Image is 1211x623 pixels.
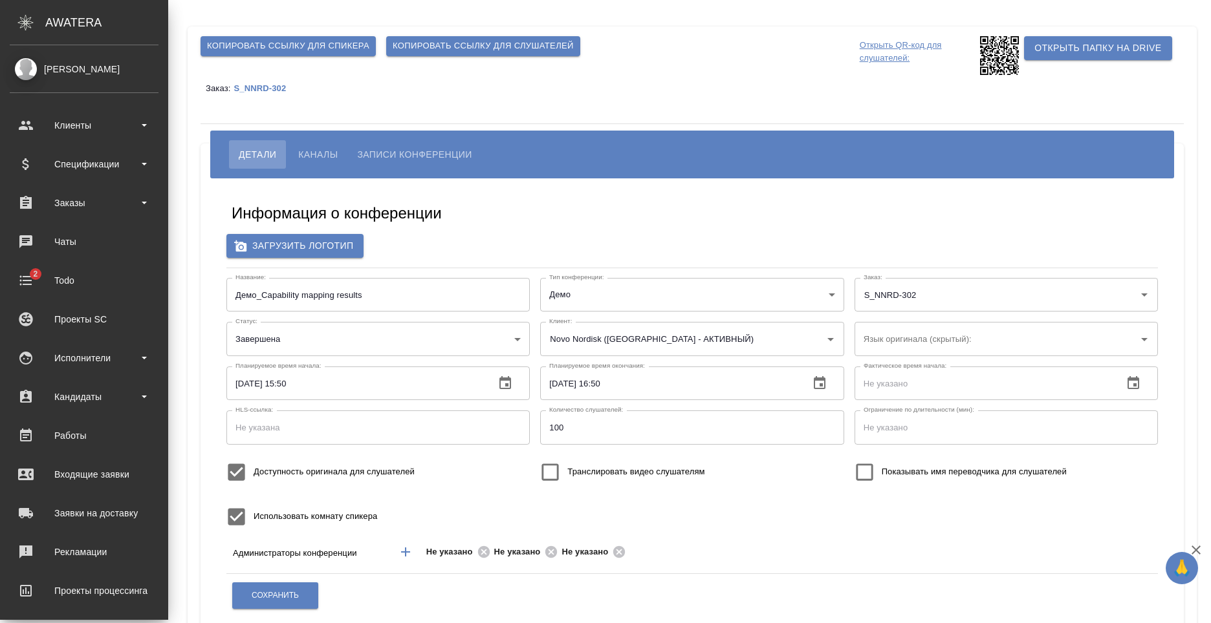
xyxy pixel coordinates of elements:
[10,154,158,174] div: Спецификации
[232,582,318,609] button: Сохранить
[357,147,472,162] span: Записи конференции
[10,62,158,76] div: [PERSON_NAME]
[298,147,338,162] span: Каналы
[10,271,158,290] div: Todo
[855,410,1158,444] input: Не указано
[201,36,376,56] button: Копировать ссылку для спикера
[10,581,158,600] div: Проекты процессинга
[540,366,798,400] input: Не указано
[3,264,165,297] a: 2Todo
[226,322,530,355] div: Завершена
[10,116,158,135] div: Клиенты
[226,366,485,400] input: Не указано
[237,238,353,254] span: Загрузить логотип
[860,36,977,75] p: Открыть QR-код для слушателей:
[10,348,158,368] div: Исполнители
[226,234,364,258] label: Загрузить логотип
[567,465,704,478] span: Транслировать видео слушателям
[3,303,165,335] a: Проекты SC
[207,39,369,54] span: Копировать ссылку для спикера
[390,536,421,567] button: Добавить менеджера
[562,545,616,558] span: Не указано
[882,465,1067,478] span: Показывать имя переводчика для слушателей
[232,203,442,224] h5: Информация о конференции
[45,10,168,36] div: AWATERA
[234,83,296,93] a: S_NNRD-302
[10,542,158,562] div: Рекламации
[393,39,574,54] span: Копировать ссылку для слушателей
[1034,40,1161,56] span: Открыть папку на Drive
[1024,36,1172,60] button: Открыть папку на Drive
[3,226,165,258] a: Чаты
[540,278,844,311] div: Демо
[1166,552,1198,584] button: 🙏
[855,366,1113,400] input: Не указано
[3,419,165,452] a: Работы
[1135,330,1153,348] button: Open
[1135,286,1153,304] button: Open
[494,545,549,558] span: Не указано
[3,536,165,568] a: Рекламации
[10,503,158,523] div: Заявки на доставку
[10,193,158,213] div: Заказы
[25,268,45,280] span: 2
[254,510,377,523] span: Использовать комнату спикера
[10,387,158,407] div: Кандидаты
[10,426,158,445] div: Работы
[426,544,494,560] div: Не указано
[10,310,158,329] div: Проекты SC
[254,465,415,478] span: Доступность оригинала для слушателей
[540,410,844,444] input: Не указано
[426,545,481,558] span: Не указано
[3,458,165,491] a: Входящие заявки
[1171,554,1193,582] span: 🙏
[1068,551,1071,553] button: Open
[10,465,158,484] div: Входящие заявки
[3,575,165,607] a: Проекты процессинга
[252,590,299,601] span: Сохранить
[562,544,629,560] div: Не указано
[10,232,158,251] div: Чаты
[494,544,562,560] div: Не указано
[233,547,386,560] p: Администраторы конференции
[386,36,580,56] button: Копировать ссылку для слушателей
[226,278,530,311] input: Не указан
[822,330,840,348] button: Open
[206,83,234,93] p: Заказ:
[226,410,530,444] input: Не указана
[3,497,165,529] a: Заявки на доставку
[239,147,276,162] span: Детали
